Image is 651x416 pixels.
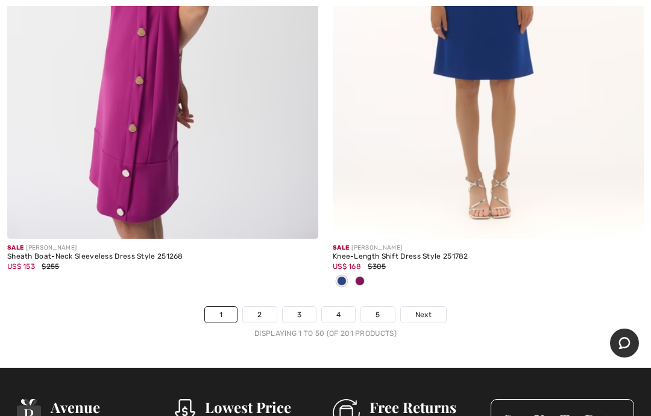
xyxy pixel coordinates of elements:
a: Next [401,307,446,323]
div: Knee-Length Shift Dress Style 251782 [333,253,644,261]
span: $305 [368,262,386,271]
span: Sale [7,244,24,251]
a: 5 [361,307,394,323]
span: Sale [333,244,349,251]
div: [PERSON_NAME] [333,244,644,253]
a: 1 [205,307,237,323]
h3: Free Returns [370,399,476,415]
span: Next [415,309,432,320]
span: US$ 153 [7,262,35,271]
span: US$ 168 [333,262,361,271]
iframe: Opens a widget where you can chat to one of our agents [610,329,639,359]
a: 4 [322,307,355,323]
div: Sheath Boat-Neck Sleeveless Dress Style 251268 [7,253,318,261]
div: [PERSON_NAME] [7,244,318,253]
div: Purple orchid [351,272,369,292]
a: 2 [243,307,276,323]
span: $255 [42,262,59,271]
div: Royal Sapphire 163 [333,272,351,292]
a: 3 [283,307,316,323]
